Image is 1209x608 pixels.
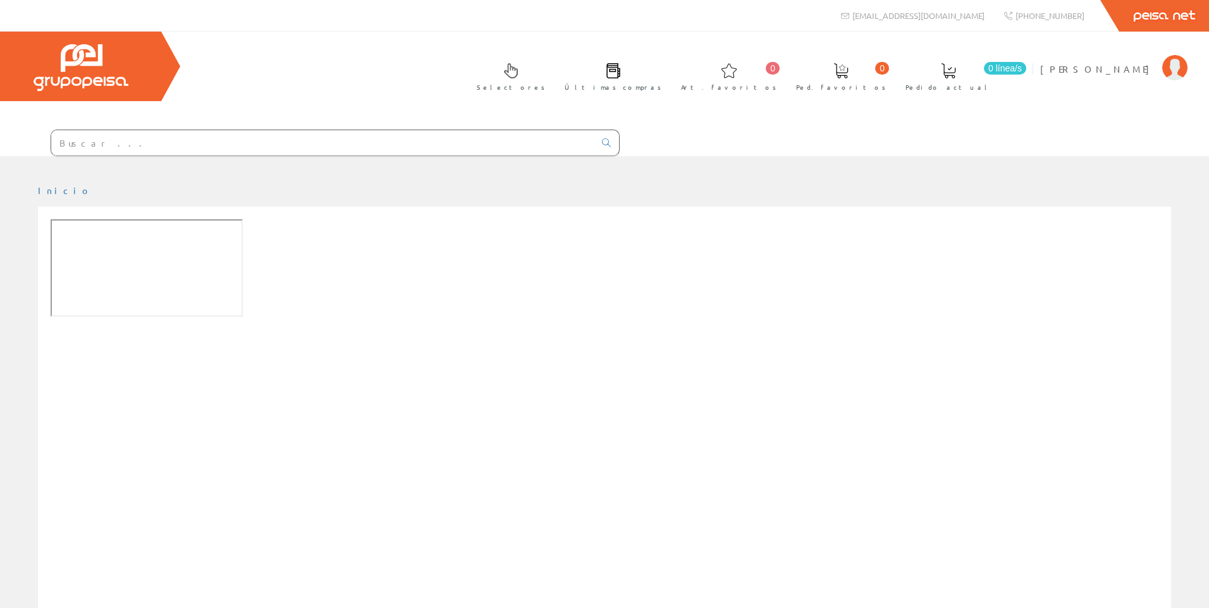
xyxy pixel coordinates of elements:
[1016,10,1084,21] span: [PHONE_NUMBER]
[1040,52,1188,64] a: [PERSON_NAME]
[552,52,668,99] a: Últimas compras
[875,62,889,75] span: 0
[984,62,1026,75] span: 0 línea/s
[766,62,780,75] span: 0
[681,81,776,94] span: Art. favoritos
[51,130,594,155] input: Buscar ...
[905,81,991,94] span: Pedido actual
[796,81,886,94] span: Ped. favoritos
[565,81,661,94] span: Últimas compras
[38,185,92,196] a: Inicio
[477,81,545,94] span: Selectores
[852,10,985,21] span: [EMAIL_ADDRESS][DOMAIN_NAME]
[464,52,551,99] a: Selectores
[34,44,128,91] img: Grupo Peisa
[1040,63,1156,75] span: [PERSON_NAME]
